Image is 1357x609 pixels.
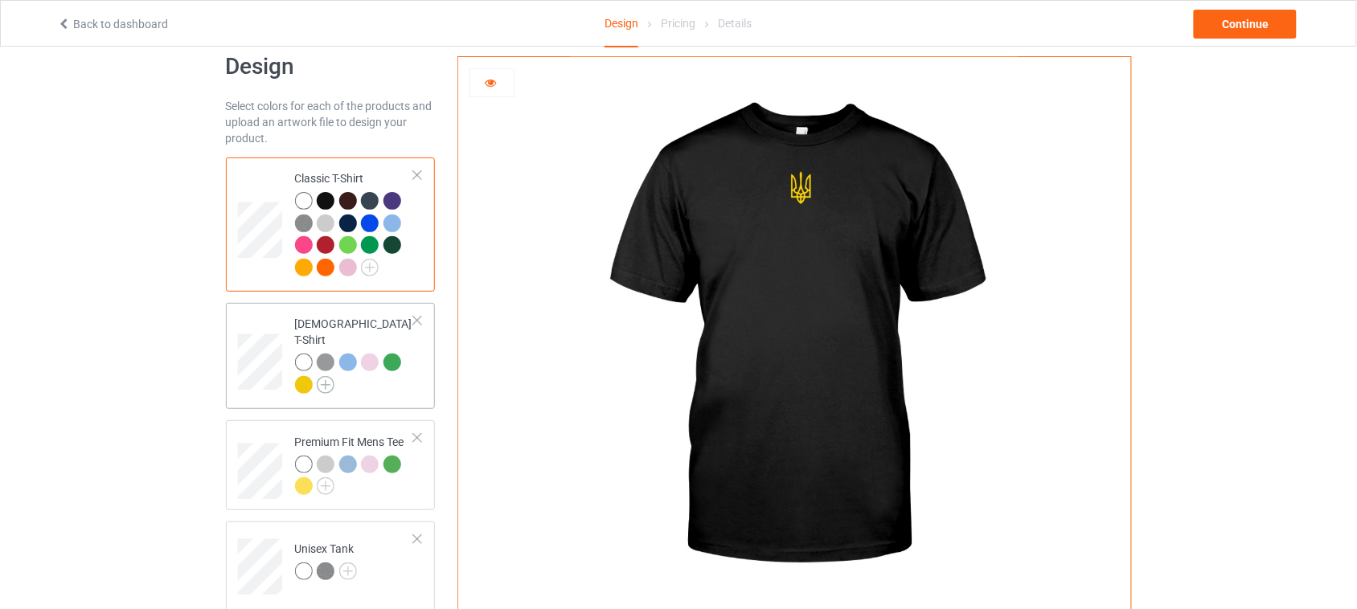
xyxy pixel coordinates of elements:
[226,420,436,510] div: Premium Fit Mens Tee
[719,1,752,46] div: Details
[317,376,334,394] img: svg+xml;base64,PD94bWwgdmVyc2lvbj0iMS4wIiBlbmNvZGluZz0iVVRGLTgiPz4KPHN2ZyB3aWR0aD0iMjJweCIgaGVpZ2...
[295,215,313,232] img: heather_texture.png
[226,52,436,81] h1: Design
[226,157,436,292] div: Classic T-Shirt
[295,170,415,275] div: Classic T-Shirt
[226,303,436,409] div: [DEMOGRAPHIC_DATA] T-Shirt
[57,18,168,31] a: Back to dashboard
[339,562,357,580] img: svg+xml;base64,PD94bWwgdmVyc2lvbj0iMS4wIiBlbmNvZGluZz0iVVRGLTgiPz4KPHN2ZyB3aWR0aD0iMjJweCIgaGVpZ2...
[605,1,638,47] div: Design
[317,477,334,495] img: svg+xml;base64,PD94bWwgdmVyc2lvbj0iMS4wIiBlbmNvZGluZz0iVVRGLTgiPz4KPHN2ZyB3aWR0aD0iMjJweCIgaGVpZ2...
[295,434,415,494] div: Premium Fit Mens Tee
[317,562,334,580] img: heather_texture.png
[295,541,357,579] div: Unisex Tank
[295,316,415,392] div: [DEMOGRAPHIC_DATA] T-Shirt
[361,259,379,276] img: svg+xml;base64,PD94bWwgdmVyc2lvbj0iMS4wIiBlbmNvZGluZz0iVVRGLTgiPz4KPHN2ZyB3aWR0aD0iMjJweCIgaGVpZ2...
[1194,10,1297,39] div: Continue
[661,1,695,46] div: Pricing
[226,98,436,146] div: Select colors for each of the products and upload an artwork file to design your product.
